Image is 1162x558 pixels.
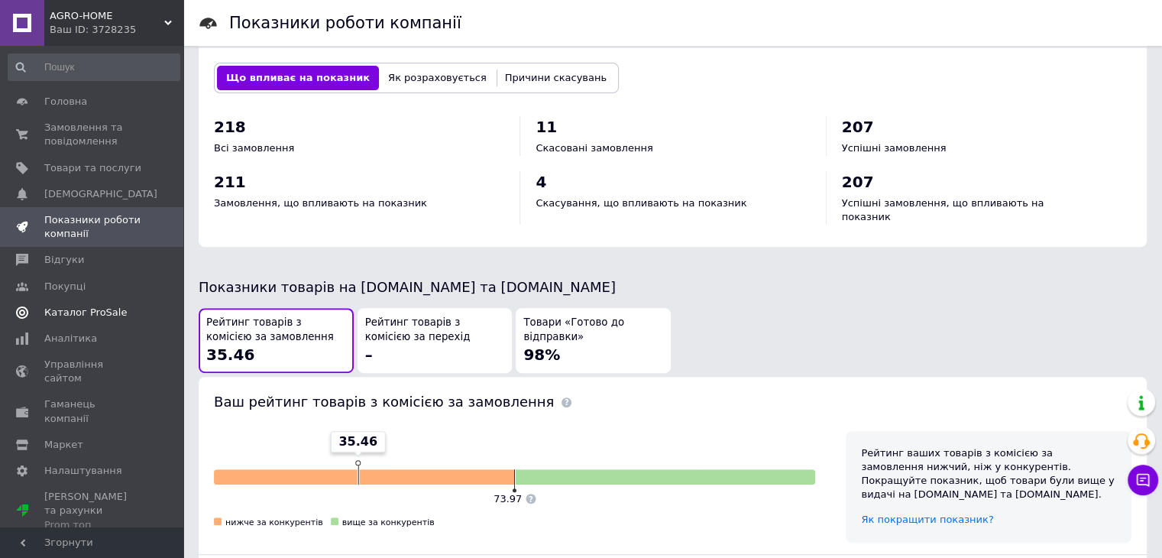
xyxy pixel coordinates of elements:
span: Каталог ProSale [44,306,127,320]
span: Скасування, що впливають на показник [536,197,746,209]
span: Замовлення та повідомлення [44,121,141,148]
button: Рейтинг товарів з комісією за перехід– [358,308,513,373]
span: 207 [842,118,874,136]
span: Замовлення, що впливають на показник [214,197,427,209]
span: [DEMOGRAPHIC_DATA] [44,187,157,201]
input: Пошук [8,54,180,81]
span: Налаштування [44,464,122,478]
span: Рейтинг товарів з комісією за замовлення [206,316,346,344]
h1: Показники роботи компанії [229,14,461,32]
span: 73.97 [494,493,522,504]
span: Гаманець компанії [44,397,141,425]
button: Товари «Готово до відправки»98% [516,308,671,373]
span: 11 [536,118,557,136]
span: Ваш рейтинг товарів з комісією за замовлення [214,394,554,410]
span: Аналітика [44,332,97,346]
span: 211 [214,173,246,191]
div: Ваш ID: 3728235 [50,23,183,37]
div: Prom топ [44,518,141,532]
span: нижче за конкурентів [225,517,323,527]
span: Відгуки [44,253,84,267]
span: Успішні замовлення, що впливають на показник [842,197,1044,222]
span: Головна [44,95,87,109]
span: Маркет [44,438,83,452]
button: Чат з покупцем [1128,465,1158,495]
span: Скасовані замовлення [536,142,652,154]
span: Всі замовлення [214,142,294,154]
span: 207 [842,173,874,191]
button: Як розраховується [379,66,496,90]
span: 4 [536,173,546,191]
span: Показники товарів на [DOMAIN_NAME] та [DOMAIN_NAME] [199,279,616,295]
div: Рейтинг ваших товарів з комісією за замовлення нижчий, ніж у конкурентів. Покращуйте показник, що... [861,446,1116,502]
span: Товари та послуги [44,161,141,175]
span: Показники роботи компанії [44,213,141,241]
a: Як покращити показник? [861,514,993,525]
button: Що впливає на показник [217,66,379,90]
span: Управління сайтом [44,358,141,385]
span: Рейтинг товарів з комісією за перехід [365,316,505,344]
span: 98% [523,346,560,364]
button: Причини скасувань [496,66,616,90]
span: вище за конкурентів [342,517,435,527]
span: – [365,346,373,364]
span: 35.46 [338,433,377,450]
span: 35.46 [206,346,254,364]
button: Рейтинг товарів з комісією за замовлення35.46 [199,308,354,373]
span: Успішні замовлення [842,142,947,154]
span: 218 [214,118,246,136]
span: Товари «Готово до відправки» [523,316,663,344]
span: AGRO-HOME [50,9,164,23]
span: Покупці [44,280,86,294]
span: [PERSON_NAME] та рахунки [44,490,141,532]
